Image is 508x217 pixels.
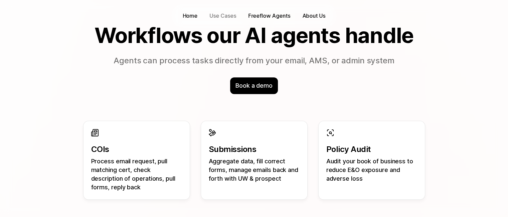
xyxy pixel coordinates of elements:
[210,12,236,20] p: Use Cases
[183,12,198,20] p: Home
[209,157,300,183] p: Aggregate data, fill correct forms, manage emails back and forth with UW & prospect
[62,55,447,67] p: Agents can process tasks directly from your email, AMS, or admin system
[245,11,294,21] a: Freeflow Agents
[235,81,273,90] p: Book a demo
[91,157,182,192] p: Process email request, pull matching cert, check description of operations, pull forms, reply back
[62,24,447,47] h2: Workflows our AI agents handle
[206,11,239,21] button: Use Cases
[209,145,300,154] p: Submissions
[299,11,329,21] a: About Us
[248,12,290,20] p: Freeflow Agents
[302,12,325,20] p: About Us
[326,157,417,183] p: Audit your book of business to reduce E&O exposure and adverse loss
[230,77,278,94] div: Book a demo
[91,145,182,154] p: COIs
[326,145,417,154] p: Policy Audit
